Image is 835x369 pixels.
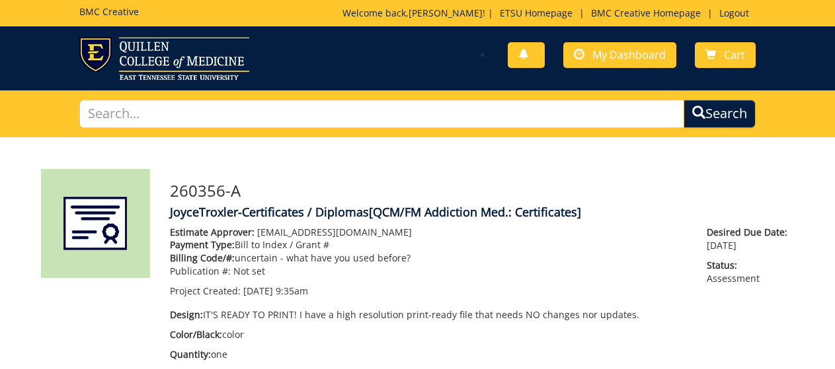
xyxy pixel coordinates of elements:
[79,7,139,17] h5: BMC Creative
[41,169,150,278] img: Product featured image
[369,204,581,220] span: [QCM/FM Addiction Med.: Certificates]
[409,7,483,19] a: [PERSON_NAME]
[243,285,308,297] span: [DATE] 9:35am
[707,226,794,252] p: [DATE]
[707,259,794,285] p: Assessment
[342,7,756,20] p: Welcome back, ! | | |
[79,37,249,80] img: ETSU logo
[584,7,707,19] a: BMC Creative Homepage
[233,265,265,277] span: Not set
[170,238,688,252] p: Bill to Index / Grant #
[170,182,795,199] h3: 260356-A
[170,238,235,251] span: Payment Type:
[170,348,211,360] span: Quantity:
[713,7,756,19] a: Logout
[707,259,794,272] span: Status:
[79,100,684,128] input: Search...
[170,252,688,265] p: uncertain - what have you used before?
[170,308,203,321] span: Design:
[684,100,756,128] button: Search
[170,285,241,297] span: Project Created:
[563,42,676,68] a: My Dashboard
[170,226,255,238] span: Estimate Approver:
[724,48,745,62] span: Cart
[170,348,688,361] p: one
[170,328,222,341] span: Color/Black:
[170,265,231,277] span: Publication #:
[170,226,688,239] p: [EMAIL_ADDRESS][DOMAIN_NAME]
[493,7,579,19] a: ETSU Homepage
[170,206,795,219] h4: JoyceTroxler-Certificates / Diplomas
[170,328,688,341] p: color
[170,252,235,264] span: Billing Code/#:
[707,226,794,239] span: Desired Due Date:
[695,42,756,68] a: Cart
[170,308,688,321] p: IT'S READY TO PRINT! I have a high resolution print-ready file that needs NO changes nor updates.
[592,48,666,62] span: My Dashboard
